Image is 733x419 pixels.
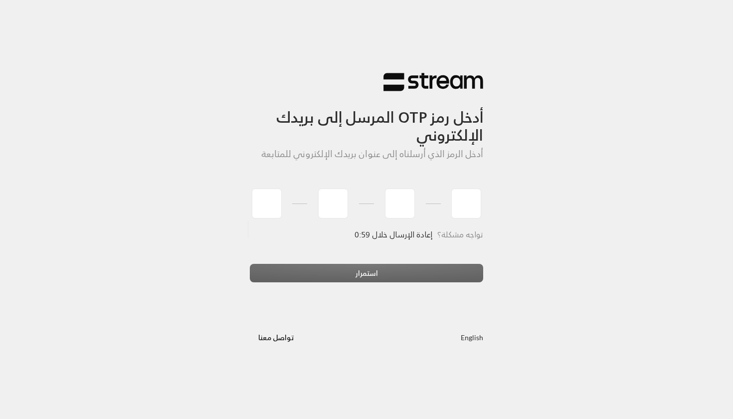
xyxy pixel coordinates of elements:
a: تواصل معنا [250,331,302,344]
h5: أدخل الرمز الذي أرسلناه إلى عنوان بريدك الإلكتروني للمتابعة [250,149,483,160]
button: تواصل معنا [250,328,302,346]
h3: أدخل رمز OTP المرسل إلى بريدك الإلكتروني [250,92,483,144]
span: تواجه مشكلة؟ [437,227,483,241]
img: Stream Logo [383,72,483,92]
a: English [461,328,483,346]
span: إعادة الإرسال خلال 0:59 [355,227,432,241]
